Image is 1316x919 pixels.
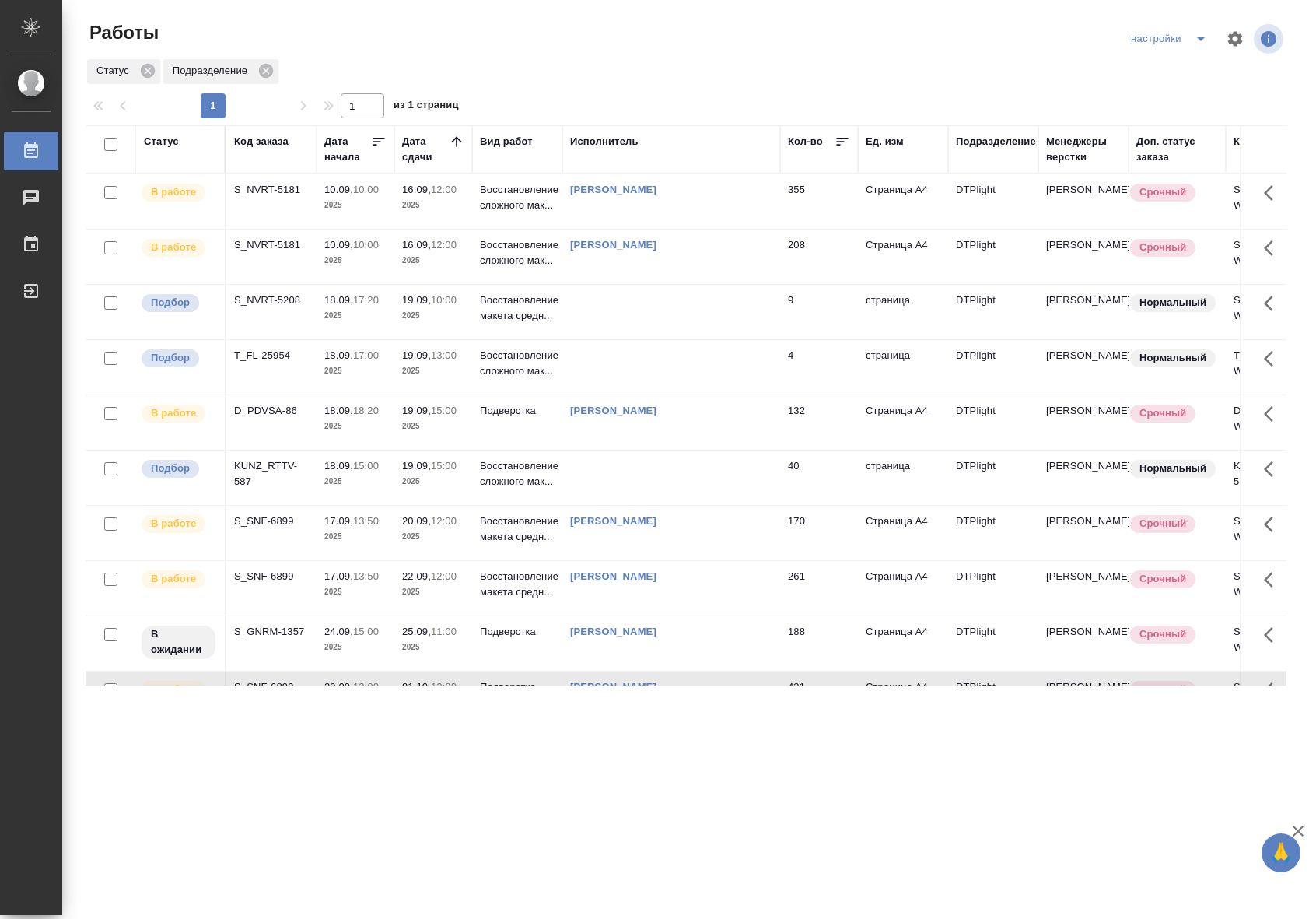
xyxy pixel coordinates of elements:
p: 19.09, [402,349,431,361]
button: Здесь прячутся важные кнопки [1255,230,1292,267]
p: В ожидании [151,626,206,658]
p: Восстановление макета средн... [480,514,555,545]
p: Восстановление макета средн... [480,569,555,600]
button: Здесь прячутся важные кнопки [1255,451,1292,488]
p: В работе [151,516,196,531]
p: 2025 [324,474,387,489]
button: Здесь прячутся важные кнопки [1255,340,1292,377]
td: DTPlight [948,561,1038,616]
p: 15:00 [431,460,457,472]
div: Исполнитель выполняет работу [140,569,217,590]
td: S_SNF-6899-WK-015 [1226,672,1316,726]
span: Посмотреть информацию [1254,24,1286,54]
p: [PERSON_NAME] [1046,182,1121,198]
p: 10.09, [324,239,353,251]
p: 10:00 [353,184,379,195]
td: Страница А4 [858,174,948,229]
p: [PERSON_NAME] [1046,403,1121,419]
p: 2025 [402,198,464,213]
p: Подбор [151,461,190,476]
td: 261 [780,561,858,616]
span: 🙏 [1268,837,1294,869]
div: S_NVRT-5181 [234,182,309,198]
div: S_NVRT-5181 [234,237,309,253]
td: 40 [780,451,858,505]
p: [PERSON_NAME] [1046,514,1121,529]
div: Менеджеры верстки [1046,134,1121,165]
p: 20.09, [402,515,431,527]
p: Нормальный [1139,295,1206,310]
p: 10:00 [353,239,379,251]
td: Страница А4 [858,672,948,726]
p: В работе [151,571,196,587]
td: DTPlight [948,340,1038,395]
p: В работе [151,240,196,255]
p: 13:50 [353,515,379,527]
button: 🙏 [1262,833,1300,872]
p: Восстановление сложного мак... [480,182,555,213]
p: 12:00 [431,184,457,195]
p: Подверстка [480,679,555,695]
p: 2025 [402,640,464,655]
td: 170 [780,506,858,560]
div: Доп. статус заказа [1136,134,1218,165]
p: 2025 [324,198,387,213]
p: Подбор [151,295,190,310]
div: Код работы [1234,134,1293,149]
p: [PERSON_NAME] [1046,458,1121,474]
div: Дата сдачи [402,134,449,165]
a: [PERSON_NAME] [570,405,656,416]
p: 17:00 [353,349,379,361]
p: 16.09, [402,239,431,251]
button: Здесь прячутся важные кнопки [1255,174,1292,212]
p: 16.09, [402,184,431,195]
button: Здесь прячутся важные кнопки [1255,672,1292,709]
a: [PERSON_NAME] [570,239,656,251]
div: Подразделение [163,59,278,84]
p: 18.09, [324,294,353,306]
p: 2025 [402,474,464,489]
p: Нормальный [1139,350,1206,366]
p: 2025 [324,584,387,600]
p: Срочный [1139,682,1186,697]
p: Подверстка [480,624,555,640]
p: 12:00 [431,681,457,693]
p: Срочный [1139,571,1186,587]
p: В работе [151,184,196,200]
p: 10:00 [431,294,457,306]
div: Исполнитель выполняет работу [140,514,217,535]
p: 2025 [402,529,464,545]
p: Срочный [1139,184,1186,200]
p: 15:00 [431,405,457,416]
td: KUNZ_RTTV-587-WK-023 [1226,451,1316,505]
div: Исполнитель выполняет работу [140,182,217,203]
p: Срочный [1139,240,1186,255]
div: Исполнитель [570,134,639,149]
p: Восстановление сложного мак... [480,348,555,379]
p: [PERSON_NAME] [1046,569,1121,584]
div: Исполнитель выполняет работу [140,679,217,700]
p: 17.09, [324,515,353,527]
td: S_NVRT-5181-WK-015 [1226,174,1316,229]
p: Статус [96,63,135,79]
td: страница [858,340,948,395]
p: 22.09, [402,570,431,582]
p: [PERSON_NAME] [1046,348,1121,363]
a: [PERSON_NAME] [570,184,656,195]
div: Исполнитель выполняет работу [140,403,217,424]
p: 2025 [402,363,464,379]
td: 188 [780,616,858,671]
p: 18:20 [353,405,379,416]
td: S_NVRT-5208-WK-015 [1226,285,1316,339]
span: Работы [86,20,159,45]
p: 13:50 [353,570,379,582]
p: Подразделение [173,63,253,79]
td: T_FL-25954-WK-017 [1226,340,1316,395]
div: S_NVRT-5208 [234,293,309,308]
p: 2025 [402,584,464,600]
td: S_SNF-6899-WK-003 [1226,561,1316,616]
p: Срочный [1139,626,1186,642]
p: Срочный [1139,405,1186,421]
div: Можно подбирать исполнителей [140,458,217,479]
p: [PERSON_NAME] [1046,237,1121,253]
